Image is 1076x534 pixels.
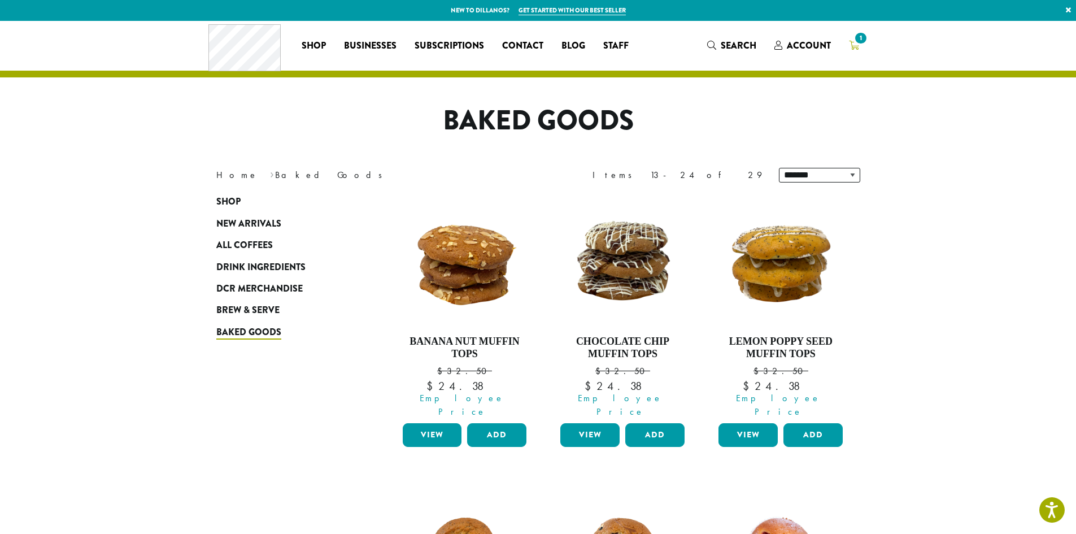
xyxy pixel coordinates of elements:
bdi: 24.38 [426,379,502,393]
bdi: 24.38 [585,379,660,393]
button: Add [783,423,843,447]
h4: Chocolate Chip Muffin Tops [557,336,687,360]
span: Employee Price [711,392,846,419]
a: Staff [594,37,638,55]
span: DCR Merchandise [216,282,303,296]
span: Employee Price [553,392,687,419]
span: New Arrivals [216,217,281,231]
a: Lemon Poppy Seed Muffin Tops $32.50 Employee Price [716,197,846,419]
span: $ [585,379,596,393]
span: Account [787,39,831,52]
a: All Coffees [216,235,352,256]
span: $ [753,365,763,377]
span: › [270,164,274,182]
span: Shop [216,195,241,209]
bdi: 32.50 [437,365,492,377]
h4: Lemon Poppy Seed Muffin Tops [716,336,846,360]
bdi: 32.50 [595,365,650,377]
a: Shop [216,191,352,212]
a: Banana Nut Muffin Tops $32.50 Employee Price [400,197,530,419]
button: Add [467,423,526,447]
h1: Baked Goods [208,105,869,137]
a: Brew & Serve [216,299,352,321]
a: Search [698,36,765,55]
nav: Breadcrumb [216,168,521,182]
span: $ [426,379,438,393]
a: Shop [293,37,335,55]
span: Businesses [344,39,397,53]
span: Shop [302,39,326,53]
button: Add [625,423,685,447]
img: Lemon-Poppy-Seed-Muffin-Top-stack-white-background.png [716,197,846,327]
a: Chocolate Chip Muffin Tops $32.50 Employee Price [557,197,687,419]
span: Contact [502,39,543,53]
a: Get started with our best seller [519,6,626,15]
span: Drink Ingredients [216,261,306,275]
span: 1 [853,31,868,46]
a: New Arrivals [216,213,352,235]
span: Brew & Serve [216,303,280,318]
span: Baked Goods [216,325,281,340]
span: All Coffees [216,238,273,253]
span: Search [721,39,756,52]
div: Items 13-24 of 29 [593,168,762,182]
bdi: 32.50 [753,365,808,377]
img: Chocolate-Chip-Muffin-Top-stack-white-background.png [557,197,687,327]
a: View [403,423,462,447]
a: View [560,423,620,447]
a: View [718,423,778,447]
a: Home [216,169,258,181]
span: Blog [561,39,585,53]
h4: Banana Nut Muffin Tops [400,336,530,360]
span: $ [743,379,755,393]
a: DCR Merchandise [216,278,352,299]
img: Banana-Nut-Muffin-stack-white-background.png [399,197,529,327]
a: Drink Ingredients [216,256,352,277]
span: $ [437,365,447,377]
a: Baked Goods [216,322,352,343]
span: Employee Price [395,392,530,419]
span: $ [595,365,605,377]
span: Staff [603,39,629,53]
bdi: 24.38 [743,379,818,393]
span: Subscriptions [415,39,484,53]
